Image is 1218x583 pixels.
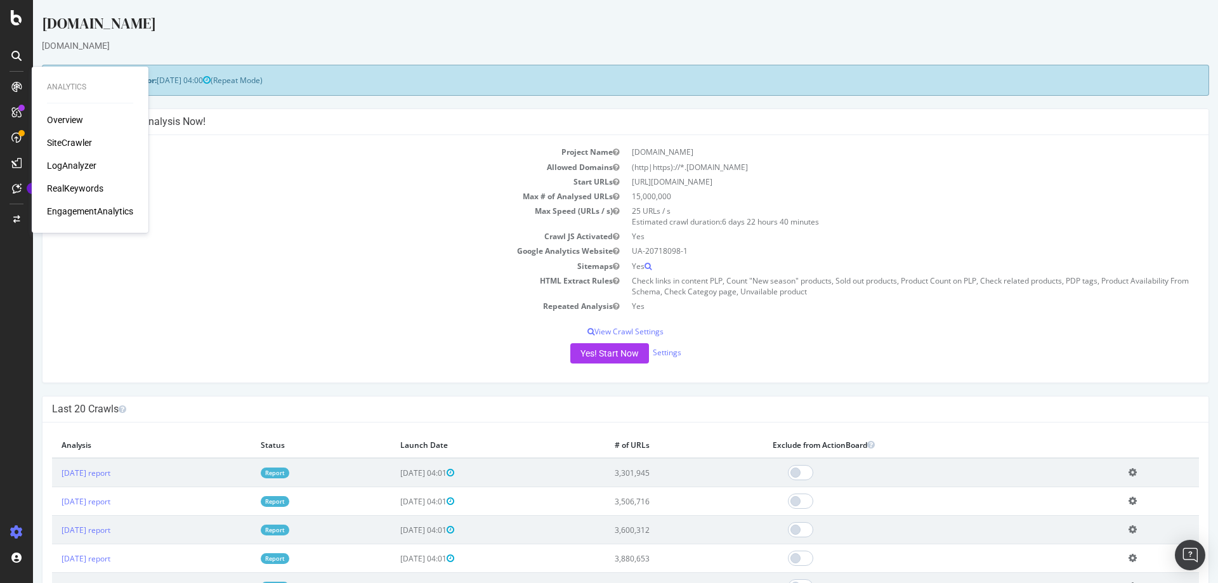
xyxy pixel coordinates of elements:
p: View Crawl Settings [19,326,1166,337]
div: [DOMAIN_NAME] [9,13,1176,39]
th: Status [218,432,358,458]
td: [URL][DOMAIN_NAME] [593,174,1166,189]
a: Settings [620,347,648,358]
a: [DATE] report [29,496,77,507]
td: [DOMAIN_NAME] [593,145,1166,159]
td: Crawl JS Activated [19,229,593,244]
td: Max Speed (URLs / s) [19,204,593,229]
td: Check links in content PLP, Count "New season" products, Sold out products, Product Count on PLP,... [593,273,1166,299]
h4: Last 20 Crawls [19,403,1166,416]
td: Yes [593,259,1166,273]
td: Google Analytics Website [19,244,593,258]
div: Open Intercom Messenger [1175,540,1205,570]
a: Report [228,468,256,478]
td: 15,000,000 [593,189,1166,204]
div: Tooltip anchor [27,183,38,194]
td: 3,506,716 [572,487,730,516]
td: (http|https)://*.[DOMAIN_NAME] [593,160,1166,174]
td: 3,301,945 [572,458,730,487]
h4: Configure your New Analysis Now! [19,115,1166,128]
a: Report [228,525,256,535]
th: # of URLs [572,432,730,458]
span: [DATE] 04:01 [367,553,421,564]
td: Sitemaps [19,259,593,273]
div: Analytics [47,82,133,93]
td: 3,600,312 [572,516,730,544]
td: HTML Extract Rules [19,273,593,299]
td: Max # of Analysed URLs [19,189,593,204]
th: Exclude from ActionBoard [730,432,1086,458]
a: RealKeywords [47,182,103,195]
a: [DATE] report [29,525,77,535]
a: EngagementAnalytics [47,205,133,218]
td: Allowed Domains [19,160,593,174]
span: 6 days 22 hours 40 minutes [689,216,786,227]
span: [DATE] 04:00 [124,75,178,86]
a: SiteCrawler [47,136,92,149]
a: Report [228,496,256,507]
td: 25 URLs / s Estimated crawl duration: [593,204,1166,229]
td: Yes [593,229,1166,244]
td: Start URLs [19,174,593,189]
div: (Repeat Mode) [9,65,1176,96]
strong: Next Launch Scheduled for: [19,75,124,86]
a: Report [228,553,256,564]
span: [DATE] 04:01 [367,468,421,478]
th: Analysis [19,432,218,458]
td: Repeated Analysis [19,299,593,313]
td: Yes [593,299,1166,313]
span: [DATE] 04:01 [367,525,421,535]
div: [DOMAIN_NAME] [9,39,1176,52]
td: UA-20718098-1 [593,244,1166,258]
a: [DATE] report [29,553,77,564]
a: LogAnalyzer [47,159,96,172]
span: [DATE] 04:01 [367,496,421,507]
td: Project Name [19,145,593,159]
a: Overview [47,114,83,126]
th: Launch Date [358,432,572,458]
button: Yes! Start Now [537,343,616,364]
td: 3,880,653 [572,544,730,573]
a: [DATE] report [29,468,77,478]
